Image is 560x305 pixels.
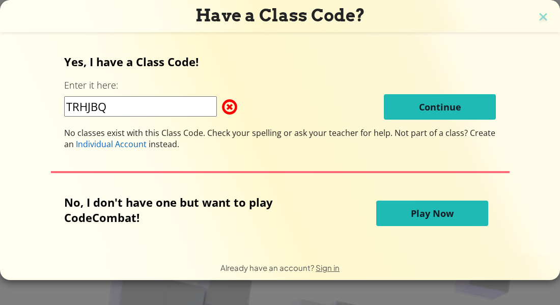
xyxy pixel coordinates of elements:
span: No classes exist with this Class Code. Check your spelling or ask your teacher for help. [64,127,395,138]
button: Play Now [376,201,488,226]
span: Play Now [411,207,454,219]
span: Not part of a class? Create an [64,127,495,150]
span: Have a Class Code? [195,5,365,25]
p: No, I don't have one but want to play CodeCombat! [64,195,318,225]
span: Already have an account? [220,263,316,272]
a: Sign in [316,263,340,272]
img: close icon [537,10,550,25]
span: instead. [147,138,179,150]
span: Individual Account [76,138,147,150]
label: Enter it here: [64,79,118,92]
span: Continue [419,101,461,113]
p: Yes, I have a Class Code! [64,54,496,69]
button: Continue [384,94,496,120]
